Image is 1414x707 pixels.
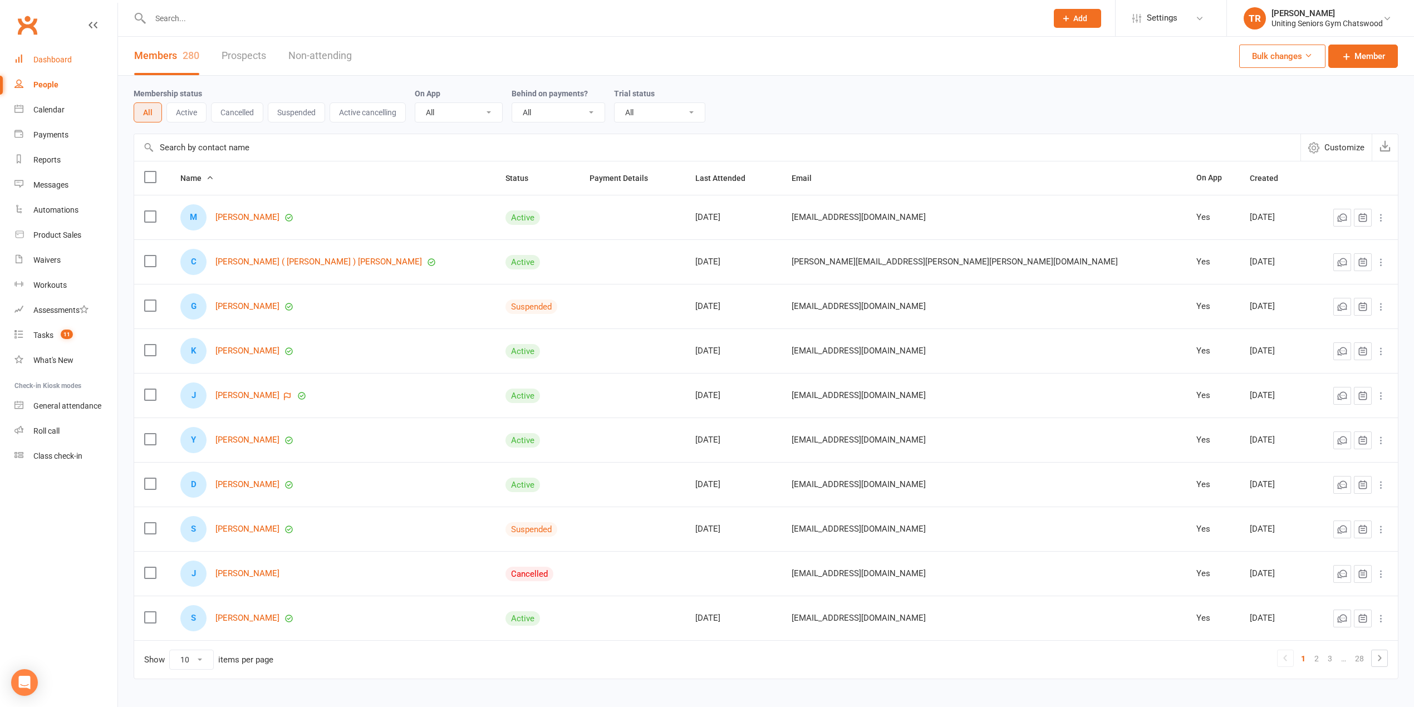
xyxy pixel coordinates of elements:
[1310,651,1323,666] a: 2
[215,257,422,267] a: [PERSON_NAME] ( [PERSON_NAME] ) [PERSON_NAME]
[288,37,352,75] a: Non-attending
[1271,8,1383,18] div: [PERSON_NAME]
[14,348,117,373] a: What's New
[215,435,279,445] a: [PERSON_NAME]
[180,174,214,183] span: Name
[180,605,207,631] div: S
[211,102,263,122] button: Cancelled
[180,171,214,185] button: Name
[183,50,199,61] div: 280
[134,89,202,98] label: Membership status
[1250,435,1300,445] div: [DATE]
[14,223,117,248] a: Product Sales
[695,346,772,356] div: [DATE]
[14,198,117,223] a: Automations
[33,230,81,239] div: Product Sales
[792,171,824,185] button: Email
[695,213,772,222] div: [DATE]
[1196,257,1230,267] div: Yes
[134,102,162,122] button: All
[695,613,772,623] div: [DATE]
[1186,161,1240,195] th: On App
[1271,18,1383,28] div: Uniting Seniors Gym Chatswood
[1196,569,1230,578] div: Yes
[614,89,655,98] label: Trial status
[14,97,117,122] a: Calendar
[215,302,279,311] a: [PERSON_NAME]
[33,356,73,365] div: What's New
[792,385,926,406] span: [EMAIL_ADDRESS][DOMAIN_NAME]
[180,561,207,587] div: J
[1250,171,1290,185] button: Created
[14,173,117,198] a: Messages
[505,611,540,626] div: Active
[695,302,772,311] div: [DATE]
[61,330,73,339] span: 11
[792,174,824,183] span: Email
[180,293,207,320] div: G
[1250,174,1290,183] span: Created
[1323,651,1337,666] a: 3
[14,273,117,298] a: Workouts
[1337,651,1351,666] a: …
[144,650,273,670] div: Show
[1250,613,1300,623] div: [DATE]
[180,338,207,364] div: K
[1297,651,1310,666] a: 1
[180,382,207,409] div: J
[1196,435,1230,445] div: Yes
[33,401,101,410] div: General attendance
[14,47,117,72] a: Dashboard
[505,522,557,537] div: Suspended
[1324,141,1364,154] span: Customize
[505,389,540,403] div: Active
[1250,569,1300,578] div: [DATE]
[14,148,117,173] a: Reports
[33,130,68,139] div: Payments
[33,180,68,189] div: Messages
[1244,7,1266,30] div: TR
[33,256,61,264] div: Waivers
[1250,257,1300,267] div: [DATE]
[1073,14,1087,23] span: Add
[792,518,926,539] span: [EMAIL_ADDRESS][DOMAIN_NAME]
[14,248,117,273] a: Waivers
[792,429,926,450] span: [EMAIL_ADDRESS][DOMAIN_NAME]
[792,207,926,228] span: [EMAIL_ADDRESS][DOMAIN_NAME]
[180,516,207,542] div: S
[1250,391,1300,400] div: [DATE]
[330,102,406,122] button: Active cancelling
[1196,213,1230,222] div: Yes
[505,300,557,314] div: Suspended
[215,391,279,400] a: [PERSON_NAME]
[505,210,540,225] div: Active
[14,394,117,419] a: General attendance kiosk mode
[1250,480,1300,489] div: [DATE]
[215,524,279,534] a: [PERSON_NAME]
[590,171,660,185] button: Payment Details
[33,281,67,289] div: Workouts
[268,102,325,122] button: Suspended
[1196,524,1230,534] div: Yes
[11,669,38,696] div: Open Intercom Messenger
[792,474,926,495] span: [EMAIL_ADDRESS][DOMAIN_NAME]
[505,344,540,359] div: Active
[218,655,273,665] div: items per page
[14,444,117,469] a: Class kiosk mode
[215,480,279,489] a: [PERSON_NAME]
[1196,391,1230,400] div: Yes
[147,11,1039,26] input: Search...
[505,567,553,581] div: Cancelled
[33,205,78,214] div: Automations
[215,213,279,222] a: [PERSON_NAME]
[512,89,588,98] label: Behind on payments?
[33,155,61,164] div: Reports
[215,569,279,578] a: [PERSON_NAME]
[33,451,82,460] div: Class check-in
[695,524,772,534] div: [DATE]
[33,306,89,315] div: Assessments
[1196,480,1230,489] div: Yes
[180,249,207,275] div: C
[1147,6,1177,31] span: Settings
[1250,302,1300,311] div: [DATE]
